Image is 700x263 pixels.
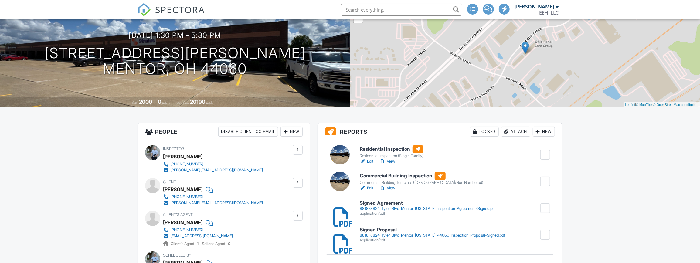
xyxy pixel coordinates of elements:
div: application/pdf [360,211,496,216]
div: EEHI LLC [539,10,559,16]
div: [PERSON_NAME] [163,152,202,161]
a: © MapTiler [636,103,652,106]
div: Residential Inspection (Single Family) [360,153,423,158]
span: Client [163,180,176,184]
div: New [533,127,555,137]
div: [PHONE_NUMBER] [170,194,203,199]
a: [EMAIL_ADDRESS][DOMAIN_NAME] [163,233,233,239]
a: [PHONE_NUMBER] [163,194,263,200]
a: [PERSON_NAME] [163,218,202,227]
img: The Best Home Inspection Software - Spectora [138,3,151,16]
a: Edit [360,158,373,164]
div: [PHONE_NUMBER] [170,228,203,232]
div: 0 [158,99,161,105]
h6: Signed Agreement [360,201,496,206]
h6: Commercial Building Inspection [360,172,483,180]
div: [PERSON_NAME][EMAIL_ADDRESS][DOMAIN_NAME] [170,201,263,205]
a: View [379,185,395,191]
span: Seller's Agent - [202,241,230,246]
div: [PERSON_NAME] [163,185,202,194]
span: sq. ft. [162,100,171,105]
input: Search everything... [341,4,462,16]
h6: Signed Proposal [360,227,505,233]
div: 8818-8824_Tyler_Blvd_Mentor_[US_STATE]_44060_Inspection_Proposal-Signed.pdf [360,233,505,238]
a: Commercial Building Inspection Commercial Building Template ([DEMOGRAPHIC_DATA]/Non Numbered) [360,172,483,185]
a: Residential Inspection Residential Inspection (Single Family) [360,145,423,159]
div: Attach [501,127,530,137]
span: Client's Agent [163,212,193,217]
span: sq.ft. [206,100,214,105]
a: [PHONE_NUMBER] [163,227,233,233]
a: Leaflet [625,103,635,106]
span: Client's Agent - [171,241,199,246]
div: 20190 [190,99,205,105]
a: [PERSON_NAME][EMAIL_ADDRESS][DOMAIN_NAME] [163,167,263,173]
span: Built [131,100,138,105]
div: [PERSON_NAME] [515,4,554,10]
div: application/pdf [360,238,505,243]
div: 8818-8824_Tyler_Blvd_Mentor_[US_STATE]_Inspection_Agreement-Signed.pdf [360,206,496,211]
a: Edit [360,185,373,191]
div: [PHONE_NUMBER] [170,162,203,167]
a: Signed Proposal 8818-8824_Tyler_Blvd_Mentor_[US_STATE]_44060_Inspection_Proposal-Signed.pdf appli... [360,227,505,243]
span: Lot Size [176,100,189,105]
div: | [624,102,700,107]
a: [PHONE_NUMBER] [163,161,263,167]
a: SPECTORA [138,8,205,21]
a: © OpenStreetMap contributors [653,103,698,106]
div: [EMAIL_ADDRESS][DOMAIN_NAME] [170,234,233,238]
strong: 0 [228,241,230,246]
a: Signed Agreement 8818-8824_Tyler_Blvd_Mentor_[US_STATE]_Inspection_Agreement-Signed.pdf applicati... [360,201,496,216]
a: View [379,158,395,164]
h3: [DATE] 1:30 pm - 5:30 pm [129,31,221,39]
a: [PERSON_NAME][EMAIL_ADDRESS][DOMAIN_NAME] [163,200,263,206]
h3: Reports [318,123,562,140]
span: SPECTORA [155,3,205,16]
div: [PERSON_NAME][EMAIL_ADDRESS][DOMAIN_NAME] [170,168,263,173]
span: Inspector [163,147,184,151]
div: Commercial Building Template ([DEMOGRAPHIC_DATA]/Non Numbered) [360,180,483,185]
h3: People [138,123,310,140]
div: New [280,127,303,137]
strong: 1 [197,241,199,246]
div: Locked [470,127,499,137]
h6: Residential Inspection [360,145,423,153]
span: Scheduled By [163,253,191,258]
div: Disable Client CC Email [218,127,278,137]
div: 2000 [139,99,152,105]
h1: [STREET_ADDRESS][PERSON_NAME] Mentor, OH 44060 [45,45,305,77]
